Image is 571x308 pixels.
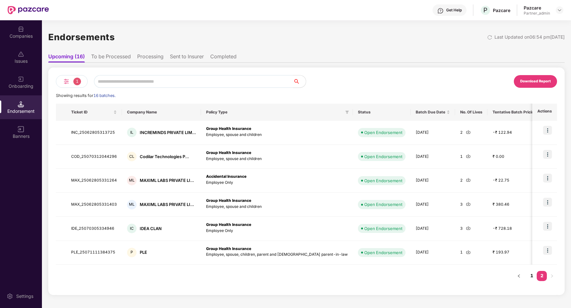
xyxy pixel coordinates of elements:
[63,78,70,85] img: svg+xml;base64,PHN2ZyB4bWxucz0iaHR0cDovL3d3dy53My5vcmcvMjAwMC9zdmciIHdpZHRoPSIyNCIgaGVpZ2h0PSIyNC...
[48,53,85,62] li: Upcoming (16)
[170,53,204,62] li: Sent to Insurer
[487,145,542,169] td: ₹ 0.00
[66,104,122,121] th: Ticket ID
[543,246,552,255] img: icon
[56,93,116,98] span: Showing results for
[364,153,402,160] div: Open Endorsement
[127,152,137,161] div: CL
[527,271,537,280] a: 1
[416,110,445,115] span: Batch Due Date
[18,101,24,107] img: svg+xml;base64,PHN2ZyB3aWR0aD0iMTQuNSIgaGVpZ2h0PSIxNC41IiB2aWV3Qm94PSIwIDAgMTYgMTYiIGZpbGw9Im5vbm...
[206,228,348,234] p: Employee Only
[7,293,13,299] img: svg+xml;base64,PHN2ZyBpZD0iU2V0dGluZy0yMHgyMCIgeG1sbnM9Imh0dHA6Ly93d3cudzMub3JnLzIwMDAvc3ZnIiB3aW...
[206,132,348,138] p: Employee, spouse and children
[353,104,411,121] th: Status
[140,202,194,208] div: MAXIML LABS PRIVATE LI...
[537,271,547,280] a: 2
[487,35,492,40] img: svg+xml;base64,PHN2ZyBpZD0iUmVsb2FkLTMyeDMyIiB4bWxucz0iaHR0cDovL3d3dy53My5vcmcvMjAwMC9zdmciIHdpZH...
[122,104,201,121] th: Company Name
[460,226,482,232] div: 3
[466,202,471,206] img: svg+xml;base64,PHN2ZyBpZD0iRG93bmxvYWQtMjR4MjQiIHhtbG5zPSJodHRwOi8vd3d3LnczLm9yZy8yMDAwL3N2ZyIgd2...
[127,248,137,257] div: P
[411,104,455,121] th: Batch Due Date
[91,53,131,62] li: To be Processed
[18,51,24,57] img: svg+xml;base64,PHN2ZyBpZD0iSXNzdWVzX2Rpc2FibGVkIiB4bWxucz0iaHR0cDovL3d3dy53My5vcmcvMjAwMC9zdmciIH...
[364,249,402,256] div: Open Endorsement
[543,126,552,135] img: icon
[466,226,471,230] img: svg+xml;base64,PHN2ZyBpZD0iRG93bmxvYWQtMjR4MjQiIHhtbG5zPSJodHRwOi8vd3d3LnczLm9yZy8yMDAwL3N2ZyIgd2...
[543,150,552,159] img: icon
[137,53,164,62] li: Processing
[140,249,147,255] div: PLE
[206,174,246,179] b: Accidental Insurance
[487,193,542,217] td: ₹ 380.46
[524,11,550,16] div: Partner_admin
[66,193,122,217] td: MAX_25062805331403
[487,241,542,265] td: ₹ 193.97
[293,79,306,84] span: search
[293,75,306,88] button: search
[66,217,122,241] td: IDE_25070305334946
[466,250,471,254] img: svg+xml;base64,PHN2ZyBpZD0iRG93bmxvYWQtMjR4MjQiIHhtbG5zPSJodHRwOi8vd3d3LnczLm9yZy8yMDAwL3N2ZyIgd2...
[140,226,162,232] div: IDEA CLAN
[543,198,552,207] img: icon
[487,121,542,145] td: -₹ 122.94
[543,222,552,231] img: icon
[446,8,462,13] div: Get Help
[210,53,237,62] li: Completed
[411,241,455,265] td: [DATE]
[466,130,471,134] img: svg+xml;base64,PHN2ZyBpZD0iRG93bmxvYWQtMjR4MjQiIHhtbG5zPSJodHRwOi8vd3d3LnczLm9yZy8yMDAwL3N2ZyIgd2...
[206,110,343,115] span: Policy Type
[18,76,24,82] img: svg+xml;base64,PHN2ZyB3aWR0aD0iMjAiIGhlaWdodD0iMjAiIHZpZXdCb3g9IjAgMCAyMCAyMCIgZmlsbD0ibm9uZSIgeG...
[127,176,137,185] div: ML
[345,110,349,114] span: filter
[455,104,487,121] th: No. Of Lives
[127,224,137,233] div: IC
[520,79,551,84] div: Download Report
[127,200,137,209] div: ML
[487,217,542,241] td: -₹ 728.18
[483,6,487,14] span: P
[411,145,455,169] td: [DATE]
[460,249,482,255] div: 1
[524,5,550,11] div: Pazcare
[140,154,189,160] div: Codilar Technologies P...
[18,126,24,132] img: svg+xml;base64,PHN2ZyB3aWR0aD0iMTYiIGhlaWdodD0iMTYiIHZpZXdCb3g9IjAgMCAxNiAxNiIgZmlsbD0ibm9uZSIgeG...
[364,201,402,208] div: Open Endorsement
[73,78,81,85] span: 1
[494,34,565,41] div: Last Updated on 06:54 pm[DATE]
[493,7,510,13] div: Pazcare
[527,271,537,281] li: 1
[206,150,251,155] b: Group Health Insurance
[48,30,115,44] h1: Endorsements
[460,202,482,208] div: 3
[537,271,547,281] li: 2
[140,130,196,136] div: INCREMINDS PRIVATE LIM...
[66,241,122,265] td: PLE_25071111384375
[206,198,251,203] b: Group Health Insurance
[206,246,251,251] b: Group Health Insurance
[14,293,35,299] div: Settings
[543,174,552,183] img: icon
[411,169,455,193] td: [DATE]
[514,271,524,281] li: Previous Page
[206,126,251,131] b: Group Health Insurance
[206,252,348,258] p: Employee, spouse, children, parent and [DEMOGRAPHIC_DATA] parent-in-law
[206,222,251,227] b: Group Health Insurance
[532,104,557,121] th: Actions
[557,8,562,13] img: svg+xml;base64,PHN2ZyBpZD0iRHJvcGRvd24tMzJ4MzIiIHhtbG5zPSJodHRwOi8vd3d3LnczLm9yZy8yMDAwL3N2ZyIgd2...
[344,108,350,116] span: filter
[140,177,194,183] div: MAXIML LABS PRIVATE LI...
[460,177,482,183] div: 2
[437,8,444,14] img: svg+xml;base64,PHN2ZyBpZD0iSGVscC0zMngzMiIgeG1sbnM9Imh0dHA6Ly93d3cudzMub3JnLzIwMDAvc3ZnIiB3aWR0aD...
[18,26,24,32] img: svg+xml;base64,PHN2ZyBpZD0iQ29tcGFuaWVzIiB4bWxucz0iaHR0cDovL3d3dy53My5vcmcvMjAwMC9zdmciIHdpZHRoPS...
[364,177,402,184] div: Open Endorsement
[206,180,348,186] p: Employee Only
[460,154,482,160] div: 1
[411,217,455,241] td: [DATE]
[547,271,557,281] button: right
[206,204,348,210] p: Employee, spouse and children
[550,274,554,278] span: right
[66,121,122,145] td: INC_25062805313725
[411,121,455,145] td: [DATE]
